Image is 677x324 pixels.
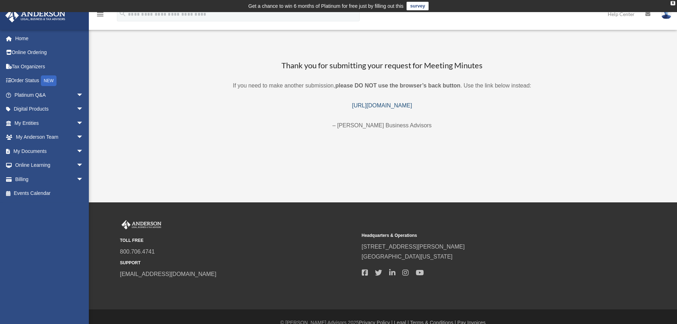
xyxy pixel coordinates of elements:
img: User Pic [661,9,672,19]
h3: Thank you for submitting your request for Meeting Minutes [117,60,648,71]
a: [STREET_ADDRESS][PERSON_NAME] [362,244,465,250]
a: Online Ordering [5,46,94,60]
small: SUPPORT [120,259,357,267]
a: Tax Organizers [5,59,94,74]
small: TOLL FREE [120,237,357,244]
p: If you need to make another submission, . Use the link below instead: [117,81,648,91]
i: search [119,10,127,17]
a: [URL][DOMAIN_NAME] [352,102,412,108]
img: Anderson Advisors Platinum Portal [120,220,163,229]
img: Anderson Advisors Platinum Portal [3,9,68,22]
a: My Entitiesarrow_drop_down [5,116,94,130]
span: arrow_drop_down [76,172,91,187]
div: Get a chance to win 6 months of Platinum for free just by filling out this [248,2,404,10]
a: Online Learningarrow_drop_down [5,158,94,172]
a: [EMAIL_ADDRESS][DOMAIN_NAME] [120,271,216,277]
div: NEW [41,75,57,86]
a: Digital Productsarrow_drop_down [5,102,94,116]
a: Platinum Q&Aarrow_drop_down [5,88,94,102]
a: Call via 8x8 [120,249,155,255]
b: please DO NOT use the browser’s back button [335,83,460,89]
a: Billingarrow_drop_down [5,172,94,186]
small: Headquarters & Operations [362,232,598,239]
a: My Anderson Teamarrow_drop_down [5,130,94,144]
a: Order StatusNEW [5,74,94,88]
span: arrow_drop_down [76,88,91,102]
a: [GEOGRAPHIC_DATA][US_STATE] [362,254,453,260]
span: arrow_drop_down [76,158,91,173]
span: arrow_drop_down [76,144,91,159]
a: Home [5,31,94,46]
span: arrow_drop_down [76,130,91,145]
a: menu [96,12,104,18]
span: arrow_drop_down [76,116,91,131]
i: menu [96,10,104,18]
p: – [PERSON_NAME] Business Advisors [117,121,648,131]
a: My Documentsarrow_drop_down [5,144,94,158]
div: close [671,1,675,5]
a: Events Calendar [5,186,94,201]
a: survey [407,2,429,10]
span: arrow_drop_down [76,102,91,117]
